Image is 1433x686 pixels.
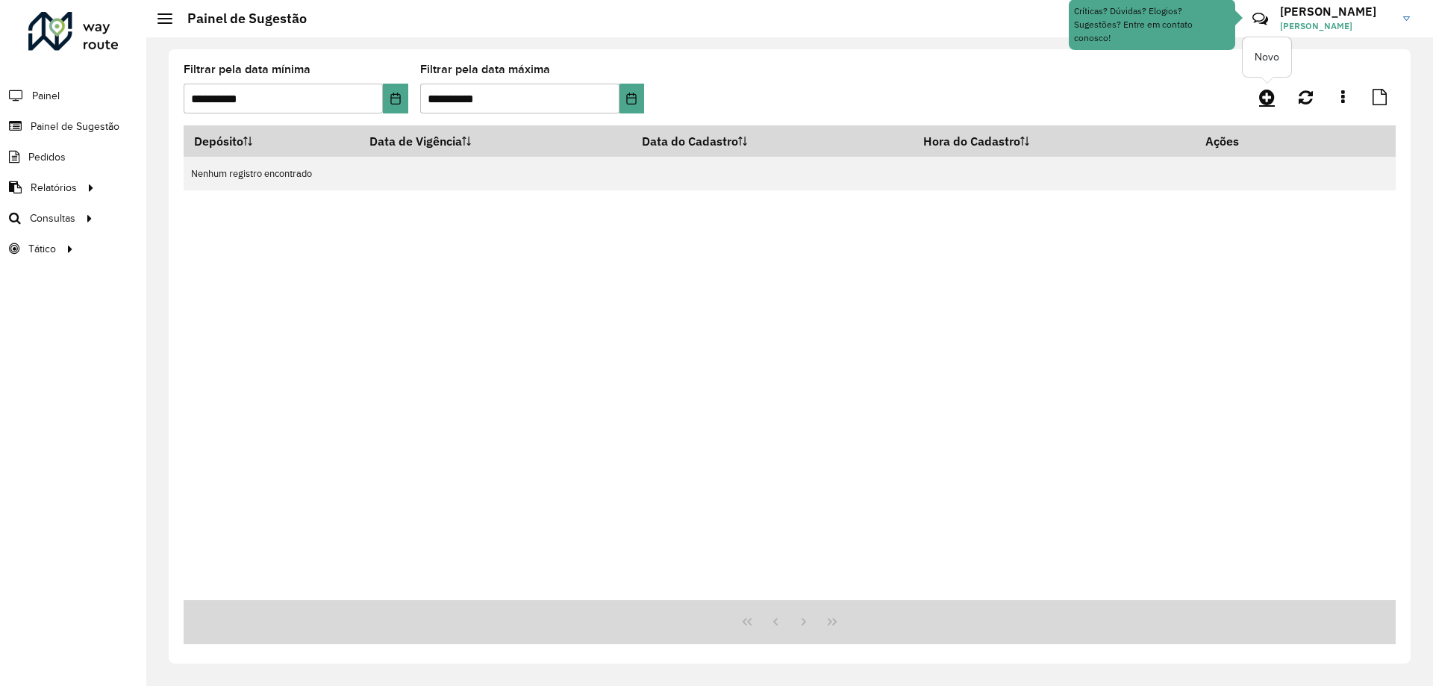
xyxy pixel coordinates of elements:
[1243,37,1291,77] div: Novo
[184,125,360,157] th: Depósito
[31,180,77,196] span: Relatórios
[31,119,119,134] span: Painel de Sugestão
[184,157,1396,190] td: Nenhum registro encontrado
[1280,19,1392,33] span: [PERSON_NAME]
[632,125,913,157] th: Data do Cadastro
[28,241,56,257] span: Tático
[619,84,644,113] button: Choose Date
[383,84,408,113] button: Choose Date
[32,88,60,104] span: Painel
[28,149,66,165] span: Pedidos
[172,10,307,27] h2: Painel de Sugestão
[1244,3,1276,35] a: Contato Rápido
[184,60,310,78] label: Filtrar pela data mínima
[913,125,1196,157] th: Hora do Cadastro
[1280,4,1392,19] h3: [PERSON_NAME]
[420,60,550,78] label: Filtrar pela data máxima
[360,125,632,157] th: Data de Vigência
[1195,125,1284,157] th: Ações
[30,211,75,226] span: Consultas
